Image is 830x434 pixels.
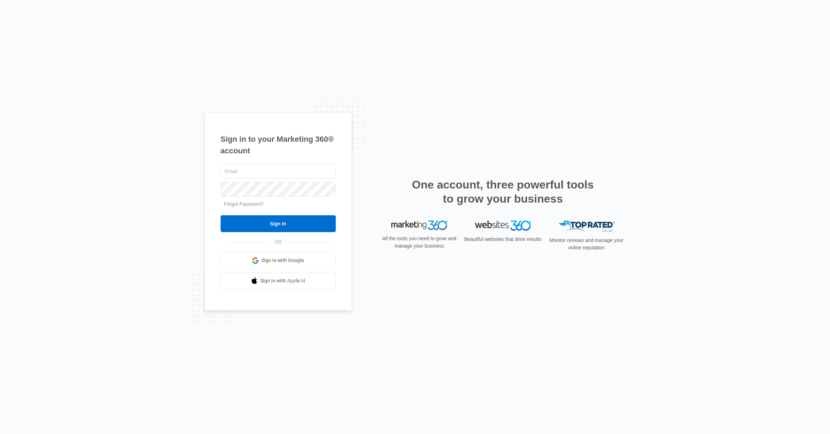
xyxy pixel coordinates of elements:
[224,201,264,207] a: Forgot Password?
[410,178,596,206] h2: One account, three powerful tools to grow your business
[475,221,531,231] img: Websites 360
[221,133,336,157] h1: Sign in to your Marketing 360® account
[391,221,447,230] img: Marketing 360
[547,237,626,251] p: Monitor reviews and manage your online reputation
[380,235,459,250] p: All the tools you need to grow and manage your business
[260,277,305,285] span: Sign in with Apple Id
[269,238,287,246] span: OR
[221,273,336,289] a: Sign in with Apple Id
[221,164,336,179] input: Email
[261,257,304,264] span: Sign in with Google
[221,252,336,269] a: Sign in with Google
[558,221,615,232] img: Top Rated Local
[221,215,336,232] input: Sign In
[464,236,542,243] p: Beautiful websites that drive results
